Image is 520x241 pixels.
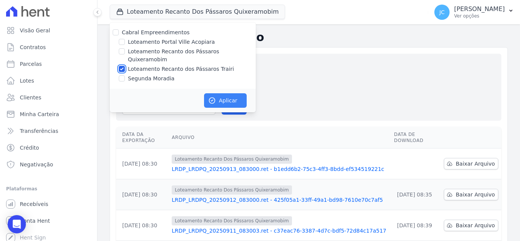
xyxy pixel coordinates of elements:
[6,184,91,193] div: Plataformas
[20,127,58,135] span: Transferências
[116,127,169,148] th: Data da Exportação
[454,13,505,19] p: Ver opções
[20,200,48,208] span: Recebíveis
[116,179,169,210] td: [DATE] 08:30
[172,165,388,173] a: LRDP_LRDPQ_20250913_083000.ret - b1edd6b2-75c3-4ff3-8bdd-ef534519221c
[391,210,441,241] td: [DATE] 08:39
[3,157,94,172] a: Negativação
[20,110,59,118] span: Minha Carteira
[8,215,26,233] div: Open Intercom Messenger
[391,127,441,148] th: Data de Download
[456,160,495,168] span: Baixar Arquivo
[172,196,388,204] a: LRDP_LRDPQ_20250912_083000.ret - 425f05a1-33ff-49a1-bd98-7610e70c7af5
[439,10,445,15] span: JC
[122,29,190,35] label: Cabral Empreendimentos
[444,189,498,200] a: Baixar Arquivo
[3,196,94,212] a: Recebíveis
[172,216,292,225] span: Loteamento Recanto Dos Pássaros Quixeramobim
[444,158,498,169] a: Baixar Arquivo
[456,222,495,229] span: Baixar Arquivo
[128,75,174,83] label: Segunda Moradia
[20,217,50,225] span: Conta Hent
[3,90,94,105] a: Clientes
[456,191,495,198] span: Baixar Arquivo
[428,2,520,23] button: JC [PERSON_NAME] Ver opções
[3,123,94,139] a: Transferências
[20,94,41,101] span: Clientes
[3,56,94,72] a: Parcelas
[128,48,256,64] label: Loteamento Recanto dos Pássaros Quixeramobim
[20,60,42,68] span: Parcelas
[116,148,169,179] td: [DATE] 08:30
[116,210,169,241] td: [DATE] 08:30
[172,185,292,195] span: Loteamento Recanto Dos Pássaros Quixeramobim
[3,213,94,228] a: Conta Hent
[20,43,46,51] span: Contratos
[3,23,94,38] a: Visão Geral
[204,93,247,108] button: Aplicar
[172,155,292,164] span: Loteamento Recanto Dos Pássaros Quixeramobim
[128,38,215,46] label: Loteamento Portal Ville Acopiara
[3,40,94,55] a: Contratos
[3,107,94,122] a: Minha Carteira
[110,5,285,19] button: Loteamento Recanto Dos Pássaros Quixeramobim
[169,127,391,148] th: Arquivo
[20,77,34,85] span: Lotes
[172,227,388,235] a: LRDP_LRDPQ_20250911_083003.ret - c37eac76-3387-4d7c-bdf5-72d84c17a517
[444,220,498,231] a: Baixar Arquivo
[391,179,441,210] td: [DATE] 08:35
[110,30,508,44] h2: Exportações de Retorno
[454,5,505,13] p: [PERSON_NAME]
[20,144,39,152] span: Crédito
[20,27,50,34] span: Visão Geral
[3,73,94,88] a: Lotes
[128,65,234,73] label: Loteamento Recanto dos Pássaros Trairi
[20,161,53,168] span: Negativação
[3,140,94,155] a: Crédito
